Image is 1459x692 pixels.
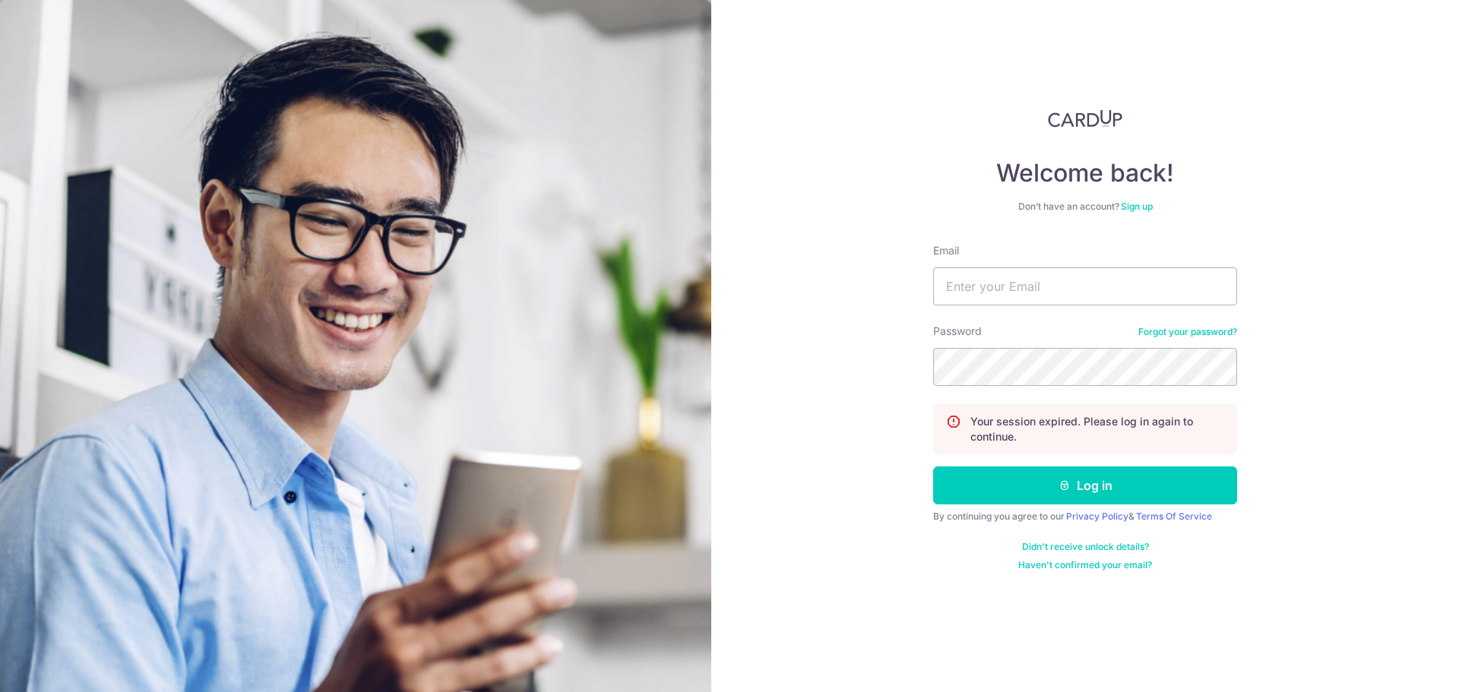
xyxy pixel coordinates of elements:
a: Terms Of Service [1136,510,1212,522]
h4: Welcome back! [933,158,1237,188]
a: Haven't confirmed your email? [1018,559,1152,571]
label: Email [933,243,959,258]
p: Your session expired. Please log in again to continue. [970,414,1224,444]
a: Forgot your password? [1138,326,1237,338]
a: Privacy Policy [1066,510,1128,522]
a: Didn't receive unlock details? [1022,541,1149,553]
input: Enter your Email [933,267,1237,305]
div: By continuing you agree to our & [933,510,1237,523]
button: Log in [933,466,1237,504]
label: Password [933,324,982,339]
img: CardUp Logo [1048,109,1122,128]
div: Don’t have an account? [933,201,1237,213]
a: Sign up [1121,201,1153,212]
